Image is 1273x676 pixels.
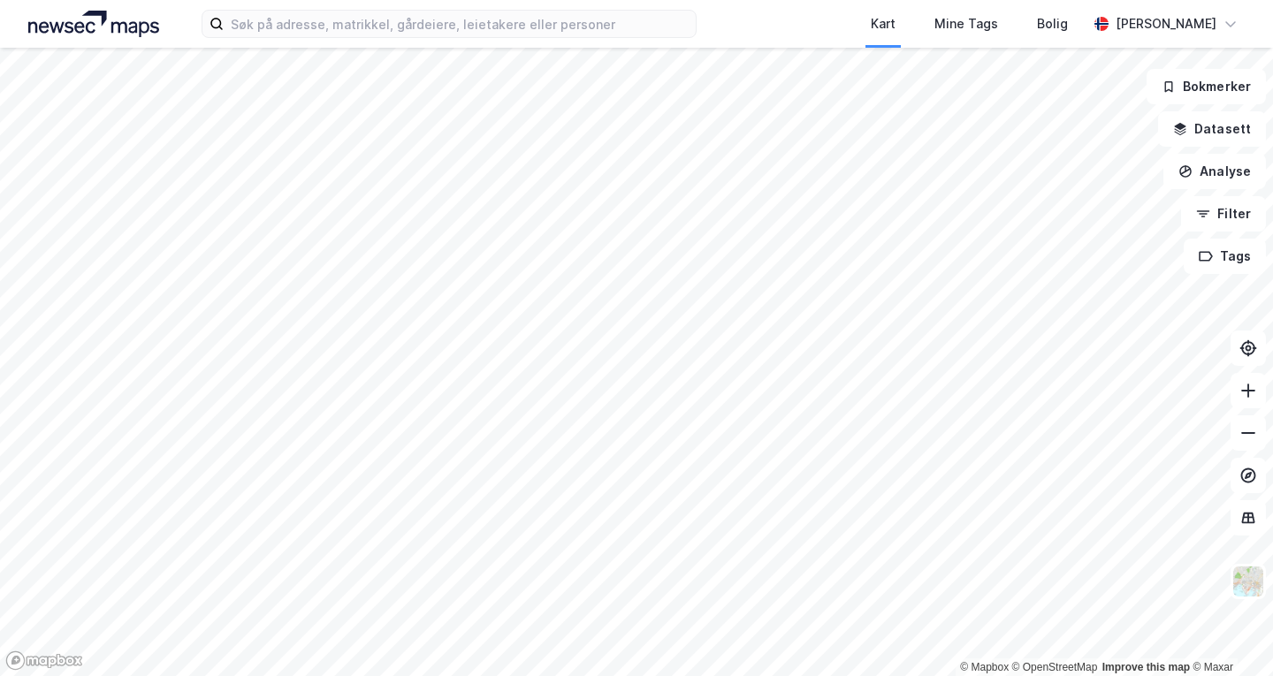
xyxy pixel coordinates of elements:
[960,661,1009,673] a: Mapbox
[1158,111,1266,147] button: Datasett
[934,13,998,34] div: Mine Tags
[1147,69,1266,104] button: Bokmerker
[1163,154,1266,189] button: Analyse
[1185,591,1273,676] div: Kontrollprogram for chat
[1181,196,1266,232] button: Filter
[1012,661,1098,673] a: OpenStreetMap
[1102,661,1190,673] a: Improve this map
[224,11,696,37] input: Søk på adresse, matrikkel, gårdeiere, leietakere eller personer
[5,650,83,671] a: Mapbox homepage
[871,13,896,34] div: Kart
[1184,239,1266,274] button: Tags
[1037,13,1068,34] div: Bolig
[28,11,159,37] img: logo.a4113a55bc3d86da70a041830d287a7e.svg
[1185,591,1273,676] iframe: Chat Widget
[1116,13,1216,34] div: [PERSON_NAME]
[1231,565,1265,598] img: Z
